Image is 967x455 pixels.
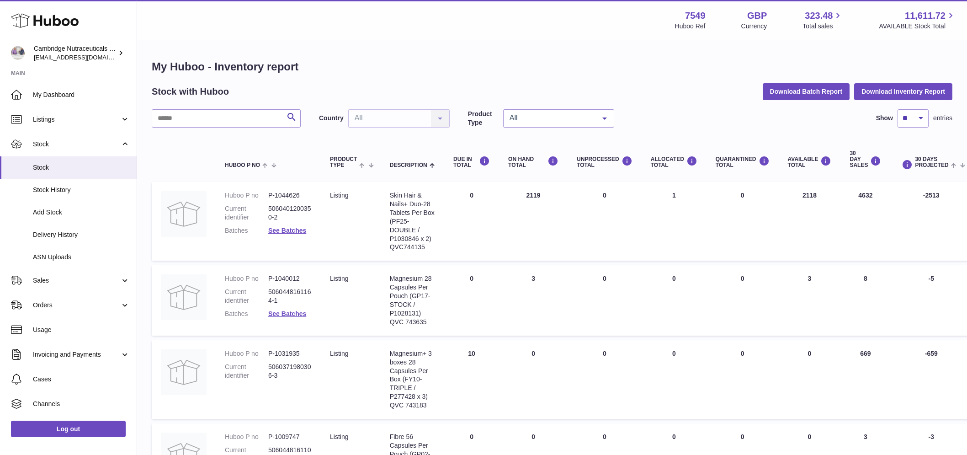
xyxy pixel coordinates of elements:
span: Invoicing and Payments [33,350,120,359]
a: See Batches [268,310,306,317]
td: 2119 [499,182,568,261]
span: [EMAIL_ADDRESS][DOMAIN_NAME] [34,54,134,61]
dd: 5060371980306-3 [268,363,312,380]
label: Show [876,114,893,123]
div: ON HAND Total [508,156,558,168]
h2: Stock with Huboo [152,86,229,98]
span: Add Stock [33,208,130,217]
span: Orders [33,301,120,310]
img: product image [161,274,207,320]
label: Product Type [468,110,499,127]
span: 0 [741,192,744,199]
span: Stock History [33,186,130,194]
div: Currency [741,22,767,31]
div: QUARANTINED Total [716,156,770,168]
td: 8 [840,265,890,335]
dt: Huboo P no [225,191,268,200]
span: 0 [741,433,744,440]
h1: My Huboo - Inventory report [152,59,952,74]
div: ALLOCATED Total [651,156,697,168]
dt: Current identifier [225,288,268,305]
strong: GBP [747,10,767,22]
td: 1 [642,182,707,261]
dd: P-1009747 [268,433,312,441]
dd: 5060401200350-2 [268,204,312,222]
dd: P-1031935 [268,349,312,358]
div: Cambridge Nutraceuticals Ltd [34,44,116,62]
a: 11,611.72 AVAILABLE Stock Total [879,10,956,31]
img: product image [161,349,207,395]
button: Download Inventory Report [854,83,952,100]
td: 4632 [840,182,890,261]
span: entries [933,114,952,123]
span: Stock [33,163,130,172]
dt: Batches [225,226,268,235]
dt: Current identifier [225,363,268,380]
span: Huboo P no [225,162,260,168]
span: 30 DAYS PROJECTED [915,156,948,168]
span: 0 [741,275,744,282]
td: 0 [568,265,642,335]
dd: 5060448161164-1 [268,288,312,305]
dt: Batches [225,310,268,318]
span: Total sales [802,22,843,31]
span: My Dashboard [33,91,130,99]
div: Huboo Ref [675,22,706,31]
dt: Huboo P no [225,274,268,283]
div: Skin Hair & Nails+ Duo-28 Tablets Per Box (PF25-DOUBLE / P1030846 x 2) QVC744135 [390,191,435,252]
td: 10 [444,340,499,419]
span: Cases [33,375,130,384]
td: 0 [444,265,499,335]
td: 0 [444,182,499,261]
span: 323.48 [805,10,833,22]
dd: P-1040012 [268,274,312,283]
td: 3 [499,265,568,335]
span: listing [330,275,348,282]
td: 0 [568,182,642,261]
span: listing [330,350,348,357]
div: 30 DAY SALES [850,150,881,169]
label: Country [319,114,344,123]
dt: Huboo P no [225,349,268,358]
span: 11,611.72 [905,10,946,22]
span: ASN Uploads [33,253,130,262]
span: listing [330,433,348,440]
div: Magnesium 28 Capsules Per Pouch (GP17-STOCK / P1028131) QVC 743635 [390,274,435,326]
dd: P-1044626 [268,191,312,200]
a: See Batches [268,227,306,234]
td: 2118 [779,182,841,261]
td: 0 [568,340,642,419]
span: Channels [33,400,130,408]
img: product image [161,191,207,237]
div: UNPROCESSED Total [577,156,632,168]
dt: Current identifier [225,204,268,222]
span: Product Type [330,156,357,168]
span: Description [390,162,427,168]
td: 0 [642,340,707,419]
span: Stock [33,140,120,149]
span: All [507,113,595,123]
a: Log out [11,421,126,437]
td: 0 [642,265,707,335]
span: Sales [33,276,120,285]
a: 323.48 Total sales [802,10,843,31]
span: Usage [33,326,130,334]
span: AVAILABLE Stock Total [879,22,956,31]
div: AVAILABLE Total [788,156,832,168]
span: Listings [33,115,120,124]
span: Delivery History [33,230,130,239]
td: 669 [840,340,890,419]
td: 0 [779,340,841,419]
div: Magnesium+ 3 boxes 28 Capsules Per Box (FY10-TRIPLE / P277428 x 3) QVC 743183 [390,349,435,410]
span: listing [330,192,348,199]
dt: Huboo P no [225,433,268,441]
button: Download Batch Report [763,83,850,100]
div: DUE IN TOTAL [453,156,490,168]
td: 3 [779,265,841,335]
span: 0 [741,350,744,357]
img: qvc@camnutra.com [11,46,25,60]
strong: 7549 [685,10,706,22]
td: 0 [499,340,568,419]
